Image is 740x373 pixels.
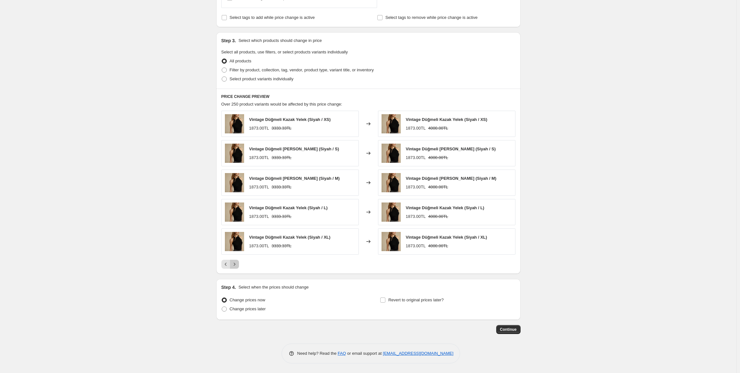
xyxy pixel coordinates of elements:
[225,144,244,163] img: B1710568175700_80x.jpg
[406,235,487,240] span: Vintage Düğmeli Kazak Yelek (Siyah / XL)
[249,147,339,151] span: Vintage Düğmeli [PERSON_NAME] (Siyah / S)
[225,114,244,133] img: B1710568175700_80x.jpg
[249,243,269,249] div: 1873.00TL
[338,351,346,356] a: FAQ
[406,176,497,181] span: Vintage Düğmeli [PERSON_NAME] (Siyah / M)
[249,125,269,131] div: 1873.00TL
[272,213,292,220] strike: 3333.33TL
[272,155,292,161] strike: 3333.33TL
[388,298,444,302] span: Revert to original prices later?
[249,235,331,240] span: Vintage Düğmeli Kazak Yelek (Siyah / XL)
[221,102,342,107] span: Over 250 product variants would be affected by this price change:
[230,298,265,302] span: Change prices now
[225,202,244,222] img: B1710568175700_80x.jpg
[225,232,244,251] img: B1710568175700_80x.jpg
[272,125,292,131] strike: 3333.33TL
[249,213,269,220] div: 1873.00TL
[230,59,251,63] span: All products
[385,15,478,20] span: Select tags to remove while price change is active
[230,306,266,311] span: Change prices later
[382,202,401,222] img: B1710568175700_80x.jpg
[221,284,236,290] h2: Step 4.
[382,173,401,192] img: B1710568175700_80x.jpg
[249,117,331,122] span: Vintage Düğmeli Kazak Yelek (Siyah / XS)
[230,15,315,20] span: Select tags to add while price change is active
[382,232,401,251] img: B1710568175700_80x.jpg
[221,260,230,269] button: Previous
[249,184,269,190] div: 1873.00TL
[272,184,292,190] strike: 3333.33TL
[383,351,453,356] a: [EMAIL_ADDRESS][DOMAIN_NAME]
[406,155,426,161] div: 1873.00TL
[221,260,239,269] nav: Pagination
[230,260,239,269] button: Next
[428,155,448,161] strike: 4000.00TL
[221,50,348,54] span: Select all products, use filters, or select products variants individually
[238,37,322,44] p: Select which products should change in price
[428,125,448,131] strike: 4000.00TL
[496,325,521,334] button: Continue
[225,173,244,192] img: B1710568175700_80x.jpg
[428,243,448,249] strike: 4000.00TL
[221,37,236,44] h2: Step 3.
[406,243,426,249] div: 1873.00TL
[230,67,374,72] span: Filter by product, collection, tag, vendor, product type, variant title, or inventory
[382,144,401,163] img: B1710568175700_80x.jpg
[230,76,293,81] span: Select product variants individually
[406,213,426,220] div: 1873.00TL
[249,155,269,161] div: 1873.00TL
[406,117,488,122] span: Vintage Düğmeli Kazak Yelek (Siyah / XS)
[406,125,426,131] div: 1873.00TL
[406,205,484,210] span: Vintage Düğmeli Kazak Yelek (Siyah / L)
[297,351,338,356] span: Need help? Read the
[249,176,340,181] span: Vintage Düğmeli [PERSON_NAME] (Siyah / M)
[406,184,426,190] div: 1873.00TL
[428,184,448,190] strike: 4000.00TL
[272,243,292,249] strike: 3333.33TL
[238,284,308,290] p: Select when the prices should change
[428,213,448,220] strike: 4000.00TL
[406,147,496,151] span: Vintage Düğmeli [PERSON_NAME] (Siyah / S)
[500,327,517,332] span: Continue
[346,351,383,356] span: or email support at
[221,94,515,99] h6: PRICE CHANGE PREVIEW
[249,205,328,210] span: Vintage Düğmeli Kazak Yelek (Siyah / L)
[382,114,401,133] img: B1710568175700_80x.jpg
